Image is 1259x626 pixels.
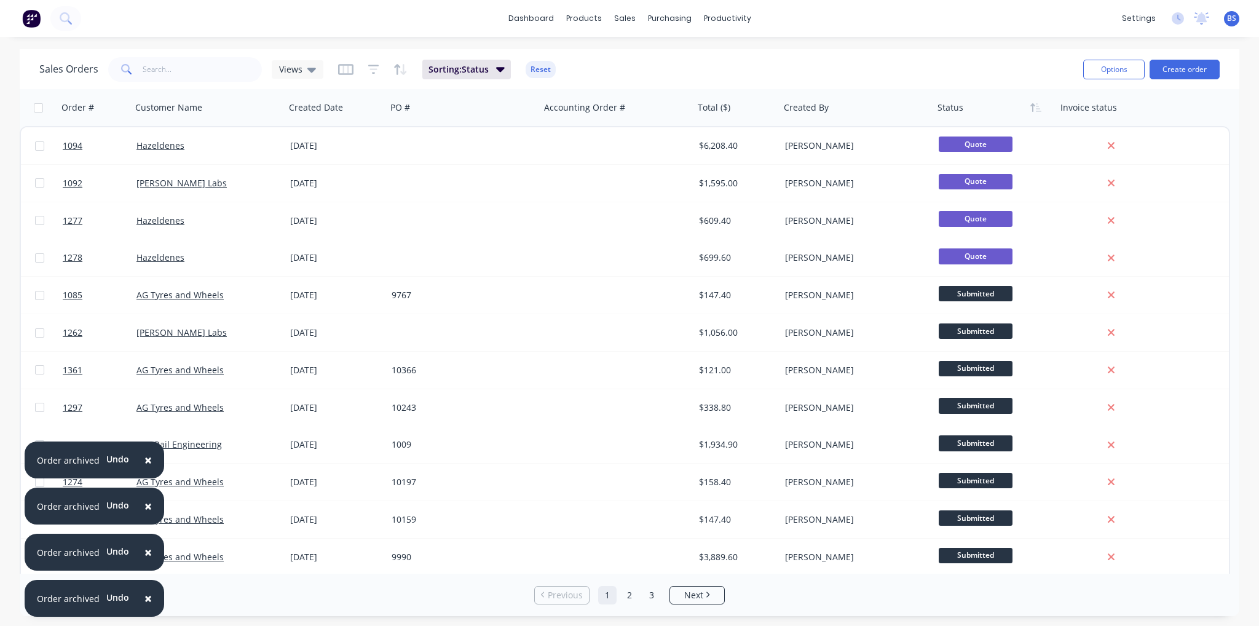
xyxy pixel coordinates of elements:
div: 1009 [392,438,528,451]
span: × [144,497,152,515]
div: 9990 [392,551,528,563]
div: [PERSON_NAME] [785,402,922,414]
span: × [144,590,152,607]
div: [DATE] [290,252,382,264]
a: 1094 [63,127,136,164]
button: Undo [100,496,136,514]
button: Sorting:Status [422,60,511,79]
div: 10243 [392,402,528,414]
div: [DATE] [290,476,382,488]
div: [PERSON_NAME] [785,289,922,301]
span: Next [684,589,703,601]
span: Previous [548,589,583,601]
div: Order archived [37,592,100,605]
a: AG Tyres and Wheels [136,364,224,376]
div: Created Date [289,101,343,114]
a: AG Tyres and Wheels [136,513,224,525]
span: Submitted [939,435,1012,451]
a: [PERSON_NAME] Labs [136,177,227,189]
div: [PERSON_NAME] [785,364,922,376]
div: Accounting Order # [544,101,625,114]
button: Close [132,491,164,521]
button: Close [132,584,164,613]
div: 10366 [392,364,528,376]
div: [PERSON_NAME] [785,140,922,152]
a: Aus Rail Engineering [136,438,222,450]
a: AG Tyres and Wheels [136,476,224,488]
img: Factory [22,9,41,28]
button: Undo [100,450,136,468]
div: [DATE] [290,215,382,227]
a: 1361 [63,352,136,389]
span: 1361 [63,364,82,376]
div: 10197 [392,476,528,488]
a: [PERSON_NAME] Labs [136,327,227,338]
div: $609.40 [699,215,772,227]
div: 9767 [392,289,528,301]
div: PO # [390,101,410,114]
span: Submitted [939,323,1012,339]
span: 1262 [63,327,82,339]
div: [DATE] [290,364,382,376]
a: Page 3 [642,586,661,604]
div: [PERSON_NAME] [785,438,922,451]
div: $338.80 [699,402,772,414]
a: Hazeldenes [136,215,184,226]
span: Quote [939,211,1012,226]
div: 10159 [392,513,528,526]
div: Status [937,101,963,114]
span: Submitted [939,286,1012,301]
div: [DATE] [290,551,382,563]
span: 1297 [63,402,82,414]
div: purchasing [642,9,698,28]
a: 1278 [63,239,136,276]
div: $3,889.60 [699,551,772,563]
span: × [144,544,152,561]
input: Search... [143,57,262,82]
div: $699.60 [699,252,772,264]
div: Invoice status [1060,101,1117,114]
div: [DATE] [290,177,382,189]
span: Submitted [939,548,1012,563]
a: 1297 [63,389,136,426]
div: [DATE] [290,289,382,301]
div: [DATE] [290,513,382,526]
div: Order archived [37,454,100,467]
span: 1346 [63,438,82,451]
div: productivity [698,9,757,28]
a: Previous page [535,589,589,601]
a: 1092 [63,165,136,202]
div: $147.40 [699,289,772,301]
div: [DATE] [290,438,382,451]
span: Quote [939,248,1012,264]
div: [DATE] [290,327,382,339]
div: Order archived [37,546,100,559]
span: Submitted [939,473,1012,488]
button: Reset [526,61,556,78]
div: [PERSON_NAME] [785,177,922,189]
h1: Sales Orders [39,63,98,75]
span: 1092 [63,177,82,189]
div: $6,208.40 [699,140,772,152]
div: $1,934.90 [699,438,772,451]
div: $1,595.00 [699,177,772,189]
div: [PERSON_NAME] [785,215,922,227]
div: [PERSON_NAME] [785,551,922,563]
a: 1346 [63,426,136,463]
a: AG Tyres and Wheels [136,402,224,413]
span: Views [279,63,302,76]
a: 1085 [63,277,136,314]
a: dashboard [502,9,560,28]
a: Hazeldenes [136,140,184,151]
span: Quote [939,174,1012,189]
div: products [560,9,608,28]
span: Submitted [939,398,1012,413]
a: Page 1 is your current page [598,586,617,604]
span: 1085 [63,289,82,301]
span: Quote [939,137,1012,152]
div: [DATE] [290,140,382,152]
div: sales [608,9,642,28]
div: [PERSON_NAME] [785,513,922,526]
div: Total ($) [698,101,730,114]
a: 1277 [63,202,136,239]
